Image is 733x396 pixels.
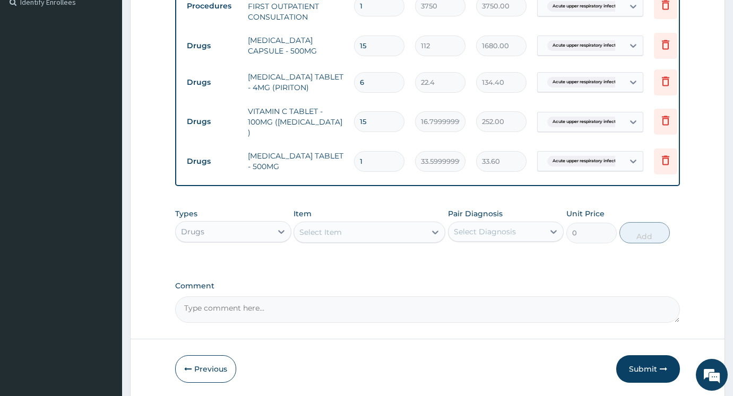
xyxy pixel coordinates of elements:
[243,30,349,61] td: [MEDICAL_DATA] CAPSULE - 500MG
[20,53,43,80] img: d_794563401_company_1708531726252_794563401
[175,209,197,218] label: Types
[182,36,243,56] td: Drugs
[619,222,670,243] button: Add
[175,355,236,383] button: Previous
[243,145,349,177] td: [MEDICAL_DATA] TABLET - 500MG
[181,226,204,237] div: Drugs
[454,226,516,237] div: Select Diagnosis
[547,77,624,87] span: Acute upper respiratory infect...
[299,227,342,237] div: Select Item
[243,66,349,98] td: [MEDICAL_DATA] TABLET - 4MG (PIRITON)
[182,112,243,131] td: Drugs
[55,59,178,73] div: Chat with us now
[182,152,243,171] td: Drugs
[174,5,200,31] div: Minimize live chat window
[62,126,146,233] span: We're online!
[547,40,624,51] span: Acute upper respiratory infect...
[294,208,312,219] label: Item
[547,156,624,166] span: Acute upper respiratory infect...
[547,1,624,12] span: Acute upper respiratory infect...
[175,281,680,291] label: Comment
[5,275,202,312] textarea: Type your message and hit 'Enter'
[566,208,605,219] label: Unit Price
[547,117,624,127] span: Acute upper respiratory infect...
[243,101,349,143] td: VITAMIN C TABLET - 100MG ([MEDICAL_DATA] )
[616,355,680,383] button: Submit
[182,73,243,92] td: Drugs
[448,208,503,219] label: Pair Diagnosis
